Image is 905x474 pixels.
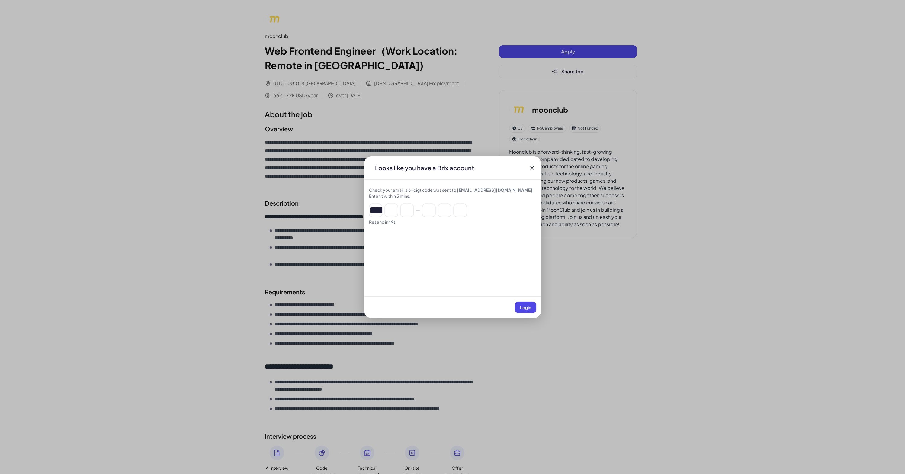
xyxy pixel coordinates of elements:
span: [EMAIL_ADDRESS][DOMAIN_NAME] [457,187,532,193]
div: Looks like you have a Brix account [370,164,479,172]
button: Login [515,302,536,313]
span: Login [520,305,531,310]
div: Resend in 49 s [369,219,536,225]
div: Check your email, a 6-digt code was sent to Enter it within 5 mins. [369,187,536,199]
